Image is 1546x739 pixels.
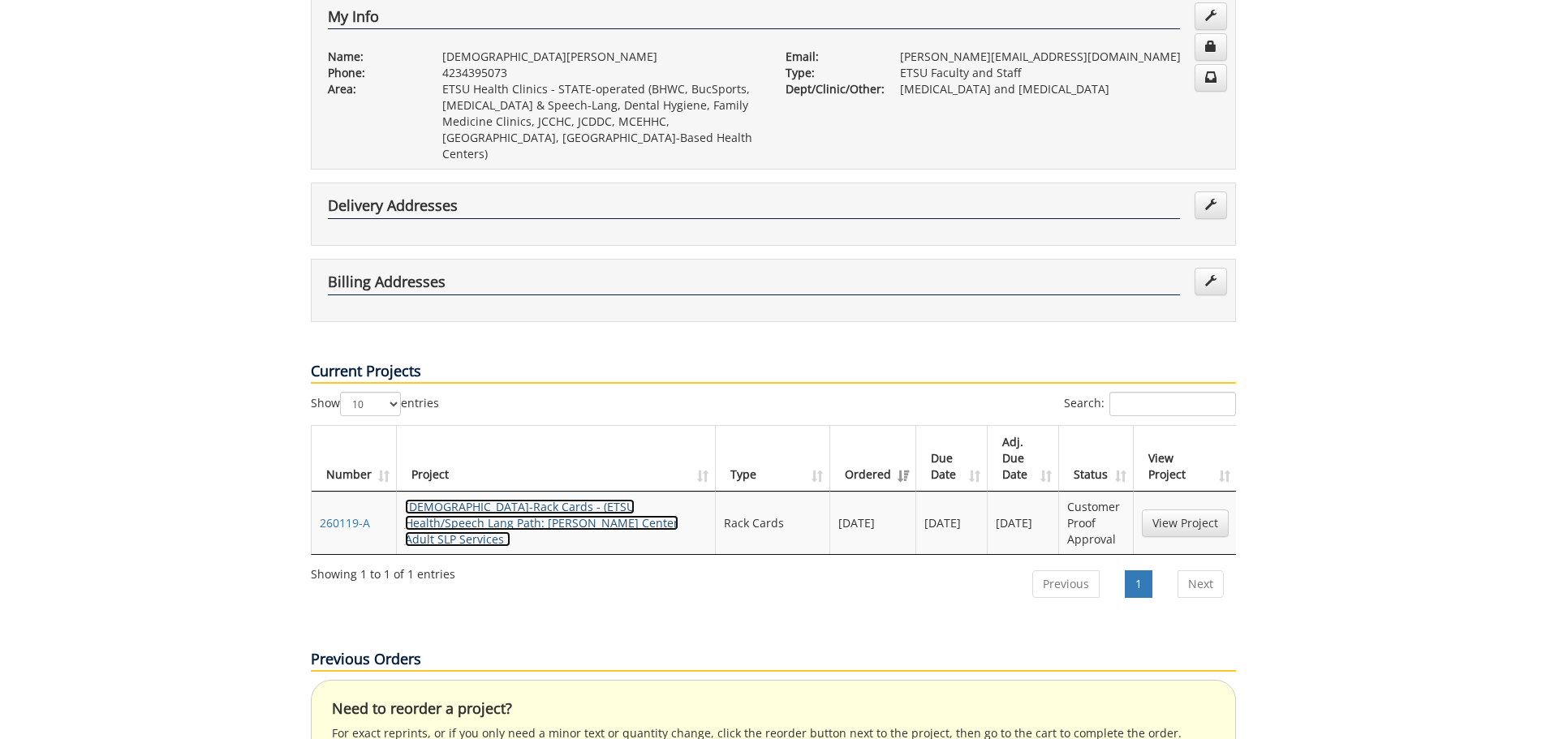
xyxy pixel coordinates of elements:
div: Showing 1 to 1 of 1 entries [311,560,455,582]
th: Adj. Due Date: activate to sort column ascending [988,426,1059,492]
p: Name: [328,49,418,65]
a: Previous [1032,570,1100,598]
th: Type: activate to sort column ascending [716,426,830,492]
h4: Need to reorder a project? [332,701,1215,717]
a: View Project [1142,509,1229,537]
a: Change Password [1195,33,1227,61]
p: Previous Orders [311,649,1236,672]
a: Change Communication Preferences [1195,64,1227,92]
a: 260119-A [320,515,370,531]
select: Showentries [340,392,401,416]
a: Next [1178,570,1224,598]
p: ETSU Health Clinics - STATE-operated (BHWC, BucSports, [MEDICAL_DATA] & Speech-Lang, Dental Hygie... [442,81,761,162]
a: 1 [1125,570,1152,598]
td: Customer Proof Approval [1059,492,1133,554]
p: [DEMOGRAPHIC_DATA][PERSON_NAME] [442,49,761,65]
label: Search: [1064,392,1236,416]
p: Type: [786,65,876,81]
th: View Project: activate to sort column ascending [1134,426,1237,492]
h4: Billing Addresses [328,274,1180,295]
a: Edit Addresses [1195,268,1227,295]
a: Edit Info [1195,2,1227,30]
th: Ordered: activate to sort column ascending [830,426,916,492]
p: 4234395073 [442,65,761,81]
td: Rack Cards [716,492,830,554]
td: [DATE] [916,492,988,554]
p: [MEDICAL_DATA] and [MEDICAL_DATA] [900,81,1219,97]
th: Project: activate to sort column ascending [397,426,717,492]
h4: Delivery Addresses [328,198,1180,219]
th: Due Date: activate to sort column ascending [916,426,988,492]
p: Phone: [328,65,418,81]
p: ETSU Faculty and Staff [900,65,1219,81]
a: Edit Addresses [1195,191,1227,219]
h4: My Info [328,9,1180,30]
a: [DEMOGRAPHIC_DATA]-Rack Cards - (ETSU Health/Speech Lang Path: [PERSON_NAME] Center Adult SLP Ser... [405,499,678,547]
input: Search: [1109,392,1236,416]
label: Show entries [311,392,439,416]
p: [PERSON_NAME][EMAIL_ADDRESS][DOMAIN_NAME] [900,49,1219,65]
td: [DATE] [830,492,916,554]
p: Area: [328,81,418,97]
td: [DATE] [988,492,1059,554]
th: Status: activate to sort column ascending [1059,426,1133,492]
p: Dept/Clinic/Other: [786,81,876,97]
th: Number: activate to sort column ascending [312,426,397,492]
p: Email: [786,49,876,65]
p: Current Projects [311,361,1236,384]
